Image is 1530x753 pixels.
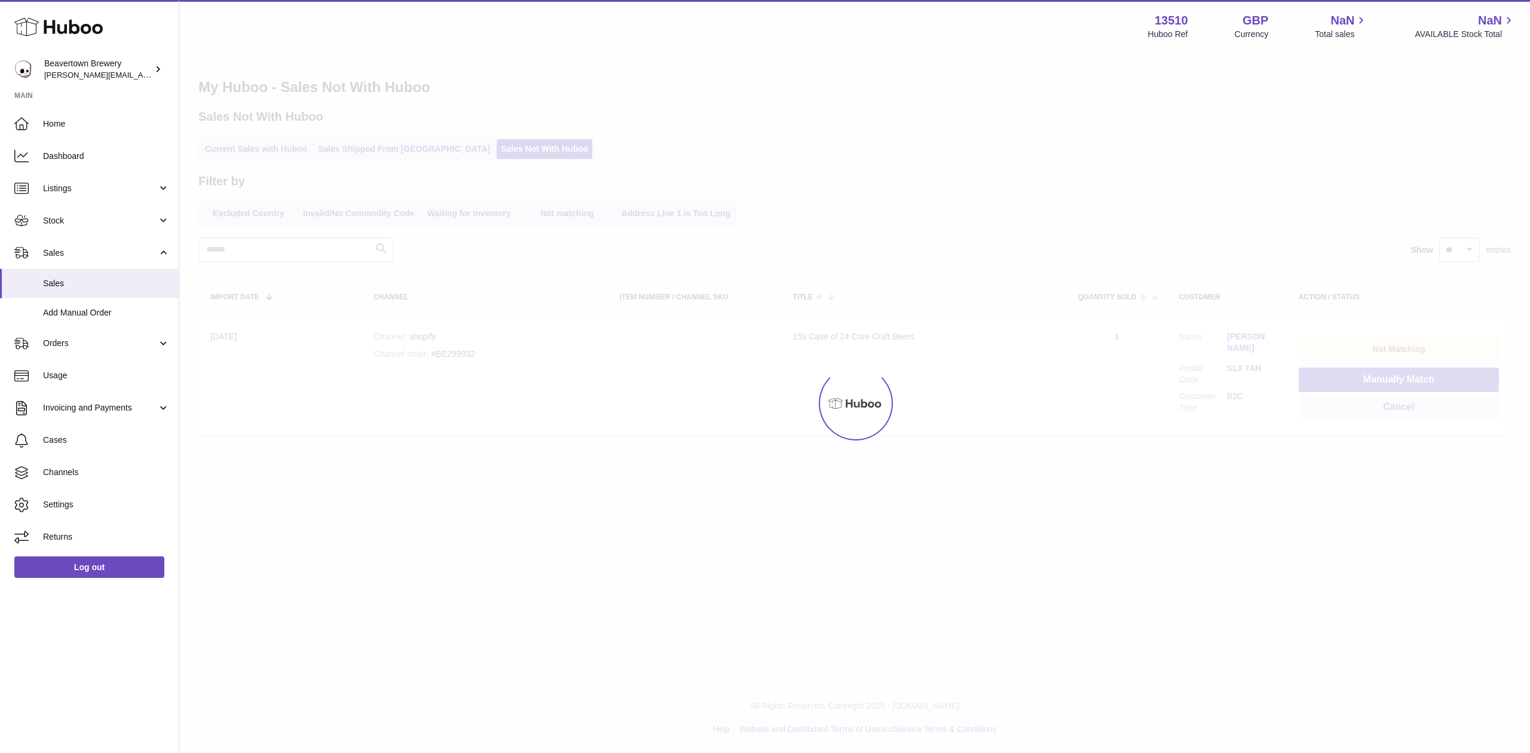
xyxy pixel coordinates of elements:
[14,60,32,78] img: Matthew.McCormack@beavertownbrewery.co.uk
[43,118,170,130] span: Home
[43,183,157,194] span: Listings
[43,215,157,226] span: Stock
[43,467,170,478] span: Channels
[43,499,170,510] span: Settings
[14,556,164,578] a: Log out
[43,434,170,446] span: Cases
[1330,13,1354,29] span: NaN
[1155,13,1188,29] strong: 13510
[1243,13,1268,29] strong: GBP
[44,58,152,81] div: Beavertown Brewery
[43,278,170,289] span: Sales
[43,307,170,319] span: Add Manual Order
[43,531,170,543] span: Returns
[1315,29,1368,40] span: Total sales
[43,338,157,349] span: Orders
[1315,13,1368,40] a: NaN Total sales
[43,247,157,259] span: Sales
[43,370,170,381] span: Usage
[1148,29,1188,40] div: Huboo Ref
[44,70,304,79] span: [PERSON_NAME][EMAIL_ADDRESS][PERSON_NAME][DOMAIN_NAME]
[1415,29,1516,40] span: AVAILABLE Stock Total
[1415,13,1516,40] a: NaN AVAILABLE Stock Total
[1235,29,1269,40] div: Currency
[43,151,170,162] span: Dashboard
[1478,13,1502,29] span: NaN
[43,402,157,414] span: Invoicing and Payments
